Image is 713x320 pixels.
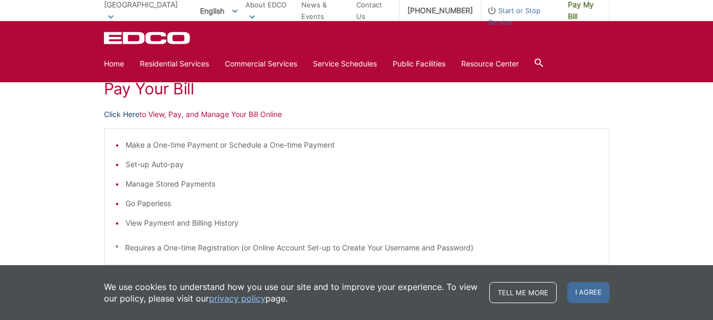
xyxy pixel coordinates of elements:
[126,139,598,151] li: Make a One-time Payment or Schedule a One-time Payment
[140,58,209,70] a: Residential Services
[126,198,598,209] li: Go Paperless
[313,58,377,70] a: Service Schedules
[393,58,445,70] a: Public Facilities
[104,109,139,120] a: Click Here
[126,217,598,229] li: View Payment and Billing History
[104,58,124,70] a: Home
[104,79,610,98] h1: Pay Your Bill
[126,178,598,190] li: Manage Stored Payments
[209,293,265,304] a: privacy policy
[225,58,297,70] a: Commercial Services
[192,2,245,20] span: English
[126,159,598,170] li: Set-up Auto-pay
[489,282,557,303] a: Tell me more
[104,32,192,44] a: EDCD logo. Return to the homepage.
[104,281,479,304] p: We use cookies to understand how you use our site and to improve your experience. To view our pol...
[567,282,610,303] span: I agree
[115,242,598,254] p: * Requires a One-time Registration (or Online Account Set-up to Create Your Username and Password)
[104,109,610,120] p: to View, Pay, and Manage Your Bill Online
[461,58,519,70] a: Resource Center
